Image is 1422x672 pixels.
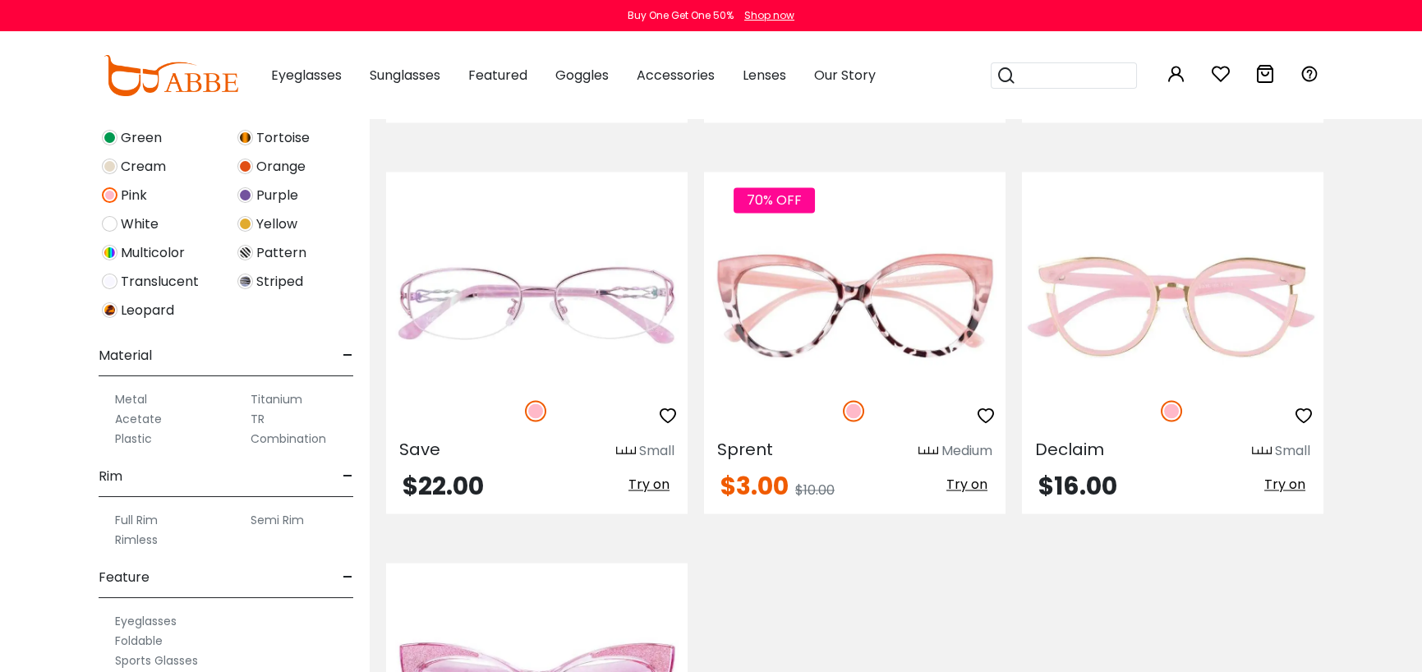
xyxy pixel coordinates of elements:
label: Full Rim [115,510,158,530]
span: Tortoise [256,128,310,148]
img: size ruler [918,445,938,458]
div: Shop now [744,8,794,23]
span: Yellow [256,214,297,234]
label: Foldable [115,631,163,651]
label: Acetate [115,409,162,429]
img: abbeglasses.com [104,55,238,96]
img: size ruler [616,445,636,458]
img: Pink Save - Metal ,Adjust Nose Pads [386,231,688,382]
span: Feature [99,558,150,597]
span: Try on [1264,475,1305,494]
img: Multicolor [102,245,117,260]
span: $10.00 [795,481,835,499]
div: Small [1275,441,1310,461]
img: size ruler [1252,445,1272,458]
span: $22.00 [403,468,484,504]
span: Our Story [814,66,876,85]
label: Eyeglasses [115,611,177,631]
span: Leopard [121,301,174,320]
span: Purple [256,186,298,205]
span: - [343,558,353,597]
label: Plastic [115,429,152,449]
span: - [343,457,353,496]
span: Eyeglasses [271,66,342,85]
div: Medium [941,441,992,461]
span: Multicolor [121,243,185,263]
img: Pink Declaim - Acetate ,Adjust Nose Pads [1022,231,1323,382]
img: White [102,216,117,232]
img: Pink [843,400,864,421]
img: Pink [1161,400,1182,421]
img: Cream [102,159,117,174]
span: Accessories [637,66,715,85]
span: Material [99,336,152,375]
span: Save [399,438,440,461]
span: Cream [121,157,166,177]
img: Pink Sprent - Acetate ,Universal Bridge Fit [704,231,1006,382]
span: Rim [99,457,122,496]
button: Try on [624,474,674,495]
img: Translucent [102,274,117,289]
label: Combination [251,429,326,449]
span: Featured [468,66,527,85]
span: Try on [946,475,987,494]
img: Green [102,130,117,145]
img: Purple [237,187,253,203]
img: Leopard [102,302,117,318]
span: Declaim [1035,438,1104,461]
span: White [121,214,159,234]
div: Small [639,441,674,461]
img: Pattern [237,245,253,260]
span: Lenses [743,66,786,85]
div: Buy One Get One 50% [628,8,734,23]
img: Tortoise [237,130,253,145]
label: Titanium [251,389,302,409]
label: Sports Glasses [115,651,198,670]
a: Shop now [736,8,794,22]
img: Orange [237,159,253,174]
span: Orange [256,157,306,177]
span: Sprent [717,438,773,461]
span: Try on [628,475,670,494]
span: Pattern [256,243,306,263]
label: Metal [115,389,147,409]
img: Striped [237,274,253,289]
span: Striped [256,272,303,292]
img: Pink [525,400,546,421]
label: Semi Rim [251,510,304,530]
span: 70% OFF [734,187,815,213]
button: Try on [941,474,992,495]
span: Green [121,128,162,148]
span: Goggles [555,66,609,85]
span: Translucent [121,272,199,292]
span: Pink [121,186,147,205]
span: - [343,336,353,375]
img: Yellow [237,216,253,232]
button: Try on [1259,474,1310,495]
span: Sunglasses [370,66,440,85]
span: $16.00 [1038,468,1117,504]
img: Pink [102,187,117,203]
label: TR [251,409,265,429]
span: $3.00 [720,468,789,504]
label: Rimless [115,530,158,550]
